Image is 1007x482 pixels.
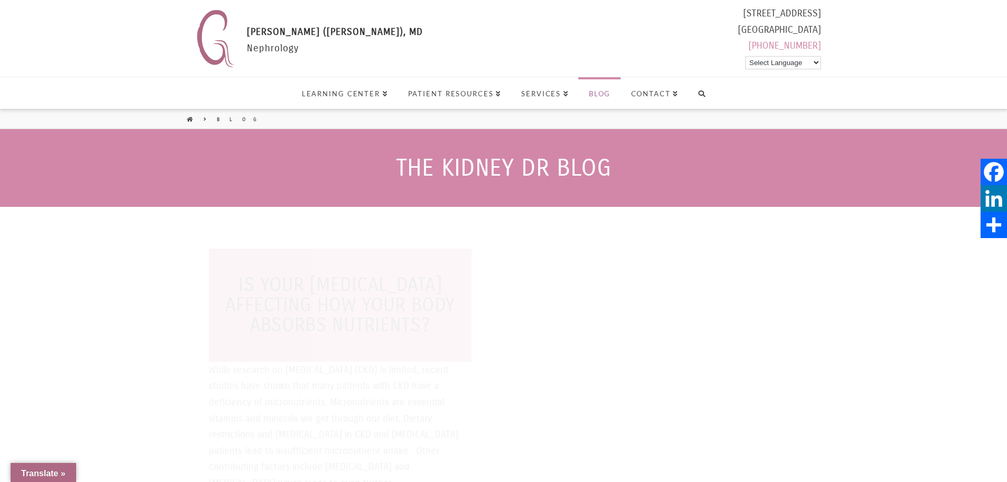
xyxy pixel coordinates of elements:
span: [PERSON_NAME] ([PERSON_NAME]), MD [247,26,423,38]
span: Blog [589,90,611,97]
span: Patient Resources [408,90,501,97]
a: Is your [MEDICAL_DATA] affecting how your body absorbs nutrients? [225,274,455,337]
a: [PHONE_NUMBER] [749,40,821,51]
a: Facebook [981,159,1007,185]
a: Blog [217,116,266,123]
div: Powered by [738,54,821,71]
span: Contact [631,90,679,97]
div: [STREET_ADDRESS] [GEOGRAPHIC_DATA] [738,5,821,58]
img: Nephrology [192,5,239,71]
a: Services [511,77,578,109]
span: Services [521,90,569,97]
span: Translate » [21,469,66,478]
a: LinkedIn [981,185,1007,212]
select: Language Translate Widget [745,56,821,69]
a: Learning Center [291,77,398,109]
span: Learning Center [302,90,388,97]
div: Nephrology [247,24,423,71]
a: Patient Resources [398,77,511,109]
a: Blog [578,77,621,109]
a: Contact [621,77,688,109]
